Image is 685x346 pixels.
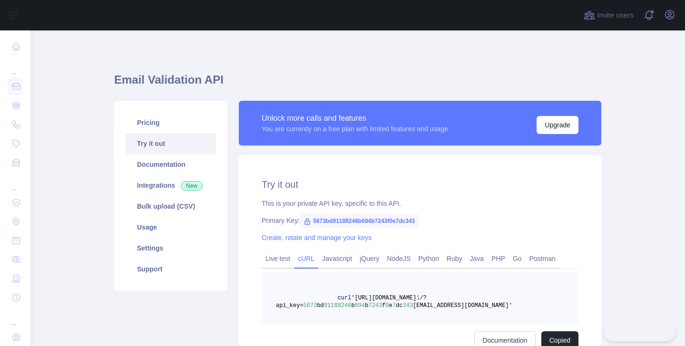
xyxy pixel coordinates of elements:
span: curl [338,295,352,301]
a: Usage [126,217,216,238]
div: This is your private API key, specific to this API. [262,199,578,208]
a: Pricing [126,112,216,133]
a: Documentation [126,154,216,175]
span: New [181,181,203,191]
span: bd [317,302,323,309]
a: PHP [488,251,509,266]
span: dc [396,302,402,309]
div: Unlock more calls and features [262,113,448,124]
a: Live test [262,251,294,266]
span: 1 [416,295,420,301]
span: Invite users [597,10,634,21]
span: 5873 [303,302,317,309]
button: Upgrade [537,116,578,134]
a: cURL [294,251,318,266]
span: [EMAIL_ADDRESS][DOMAIN_NAME]' [413,302,512,309]
div: You are currently on a free plan with limited features and usage [262,124,448,134]
a: Integrations New [126,175,216,196]
a: Bulk upload (CSV) [126,196,216,217]
div: Primary Key: [262,216,578,225]
div: ... [8,57,23,76]
a: Support [126,259,216,279]
h2: Try it out [262,178,578,191]
span: 0 [385,302,389,309]
a: Javascript [318,251,356,266]
a: jQuery [356,251,383,266]
iframe: Toggle Customer Support [604,321,675,341]
a: Settings [126,238,216,259]
a: Try it out [126,133,216,154]
button: Invite users [582,8,636,23]
a: Ruby [443,251,466,266]
a: NodeJS [383,251,414,266]
span: 91188246 [324,302,352,309]
span: f [382,302,385,309]
a: Go [509,251,526,266]
a: Create, rotate and manage your keys [262,234,372,241]
a: Java [466,251,488,266]
span: b [365,302,368,309]
a: Postman [526,251,559,266]
div: ... [8,308,23,327]
div: ... [8,173,23,192]
span: 5873bd91188246b694b7243f0e7dc343 [300,214,419,228]
a: Python [414,251,443,266]
span: e [389,302,392,309]
span: b [351,302,354,309]
span: '[URL][DOMAIN_NAME] [351,295,416,301]
span: 7243 [368,302,382,309]
span: 7 [392,302,396,309]
span: 343 [402,302,413,309]
span: 694 [355,302,365,309]
h1: Email Validation API [114,72,601,95]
